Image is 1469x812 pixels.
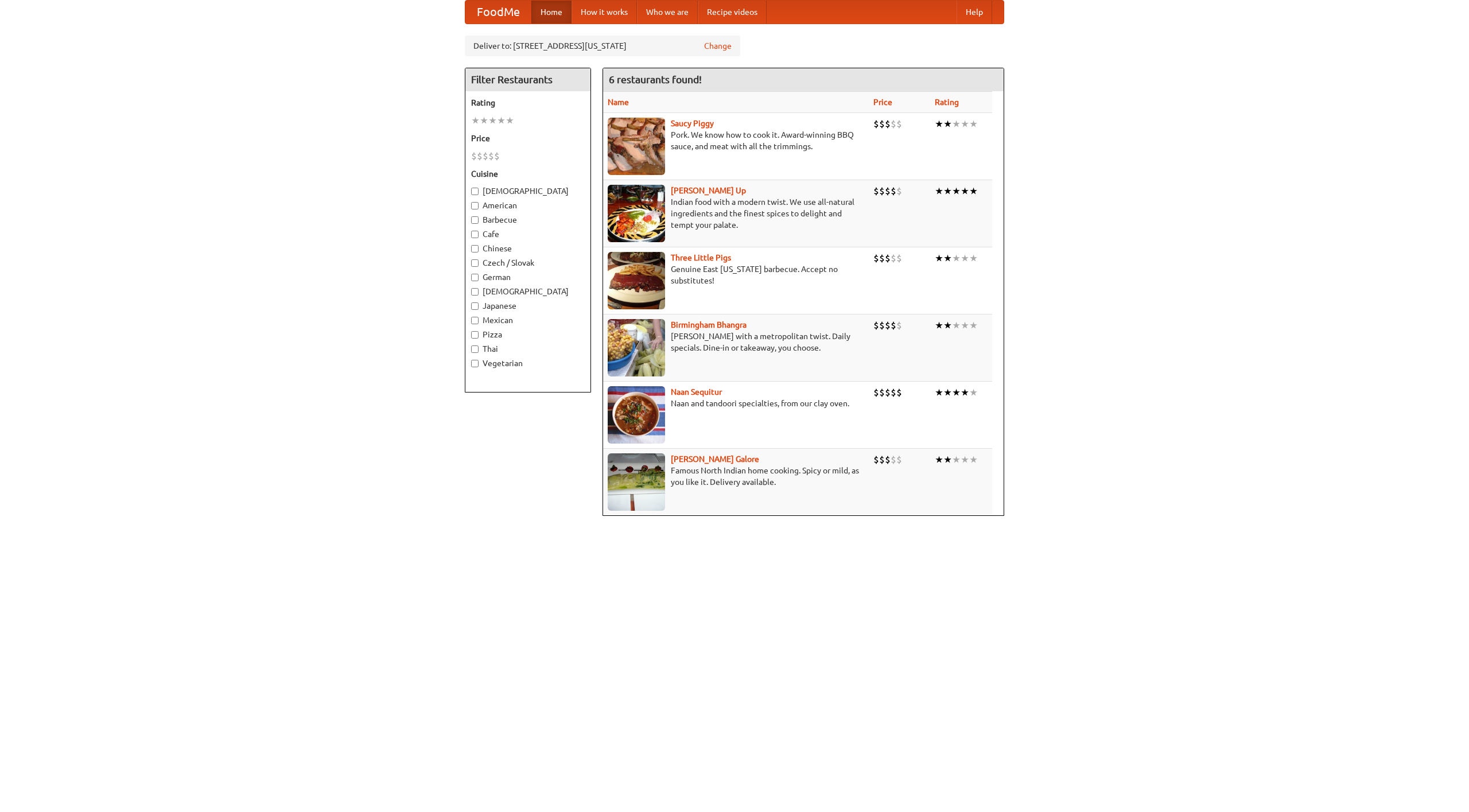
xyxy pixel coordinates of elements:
[471,243,585,254] label: Chinese
[952,453,961,466] li: ★
[471,188,479,195] input: [DEMOGRAPHIC_DATA]
[471,302,479,310] input: Japanese
[873,453,879,466] li: $
[497,114,506,127] li: ★
[465,36,740,56] div: Deliver to: [STREET_ADDRESS][US_STATE]
[608,386,665,444] img: naansequitur.jpg
[531,1,572,24] a: Home
[471,360,479,367] input: Vegetarian
[608,118,665,175] img: saucy.jpg
[471,114,480,127] li: ★
[896,386,902,399] li: $
[608,263,864,286] p: Genuine East [US_STATE] barbecue. Accept no substitutes!
[671,186,746,195] a: [PERSON_NAME] Up
[471,274,479,281] input: German
[471,185,585,197] label: [DEMOGRAPHIC_DATA]
[506,114,514,127] li: ★
[671,387,722,397] a: Naan Sequitur
[465,1,531,24] a: FoodMe
[891,319,896,332] li: $
[471,286,585,297] label: [DEMOGRAPHIC_DATA]
[943,118,952,130] li: ★
[935,386,943,399] li: ★
[885,453,891,466] li: $
[471,271,585,283] label: German
[488,150,494,162] li: $
[943,185,952,197] li: ★
[969,118,978,130] li: ★
[935,319,943,332] li: ★
[935,98,959,107] a: Rating
[935,185,943,197] li: ★
[873,319,879,332] li: $
[637,1,698,24] a: Who we are
[608,453,665,511] img: currygalore.jpg
[879,185,885,197] li: $
[891,386,896,399] li: $
[885,118,891,130] li: $
[896,252,902,265] li: $
[952,386,961,399] li: ★
[471,259,479,267] input: Czech / Slovak
[935,252,943,265] li: ★
[471,288,479,296] input: [DEMOGRAPHIC_DATA]
[608,129,864,152] p: Pork. We know how to cook it. Award-winning BBQ sauce, and meat with all the trimmings.
[471,200,585,211] label: American
[935,453,943,466] li: ★
[873,252,879,265] li: $
[943,252,952,265] li: ★
[671,320,747,329] a: Birmingham Bhangra
[471,317,479,324] input: Mexican
[471,300,585,312] label: Japanese
[471,168,585,180] h5: Cuisine
[879,453,885,466] li: $
[879,252,885,265] li: $
[891,453,896,466] li: $
[471,133,585,144] h5: Price
[935,118,943,130] li: ★
[896,453,902,466] li: $
[943,453,952,466] li: ★
[952,185,961,197] li: ★
[608,196,864,231] p: Indian food with a modern twist. We use all-natural ingredients and the finest spices to delight ...
[488,114,497,127] li: ★
[608,319,665,376] img: bhangra.jpg
[943,319,952,332] li: ★
[471,343,585,355] label: Thai
[896,118,902,130] li: $
[471,97,585,108] h5: Rating
[952,118,961,130] li: ★
[608,331,864,353] p: [PERSON_NAME] with a metropolitan twist. Daily specials. Dine-in or takeaway, you choose.
[873,118,879,130] li: $
[471,150,477,162] li: $
[952,252,961,265] li: ★
[969,252,978,265] li: ★
[961,319,969,332] li: ★
[471,216,479,224] input: Barbecue
[471,331,479,339] input: Pizza
[969,386,978,399] li: ★
[969,319,978,332] li: ★
[885,386,891,399] li: $
[483,150,488,162] li: $
[879,386,885,399] li: $
[943,386,952,399] li: ★
[961,118,969,130] li: ★
[891,252,896,265] li: $
[471,314,585,326] label: Mexican
[879,319,885,332] li: $
[480,114,488,127] li: ★
[608,465,864,488] p: Famous North Indian home cooking. Spicy or mild, as you like it. Delivery available.
[879,118,885,130] li: $
[608,98,629,107] a: Name
[671,454,759,464] a: [PERSON_NAME] Galore
[471,257,585,269] label: Czech / Slovak
[896,319,902,332] li: $
[873,386,879,399] li: $
[969,185,978,197] li: ★
[896,185,902,197] li: $
[885,319,891,332] li: $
